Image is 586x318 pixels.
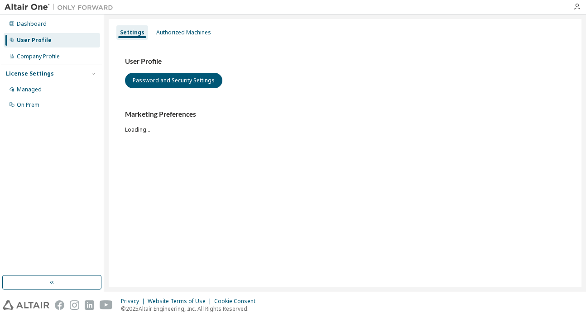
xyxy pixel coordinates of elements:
[214,298,261,305] div: Cookie Consent
[120,29,144,36] div: Settings
[121,298,148,305] div: Privacy
[125,57,565,66] h3: User Profile
[5,3,118,12] img: Altair One
[3,300,49,310] img: altair_logo.svg
[85,300,94,310] img: linkedin.svg
[125,110,565,119] h3: Marketing Preferences
[156,29,211,36] div: Authorized Machines
[125,110,565,133] div: Loading...
[6,70,54,77] div: License Settings
[125,73,222,88] button: Password and Security Settings
[100,300,113,310] img: youtube.svg
[17,86,42,93] div: Managed
[17,37,52,44] div: User Profile
[55,300,64,310] img: facebook.svg
[17,101,39,109] div: On Prem
[17,20,47,28] div: Dashboard
[70,300,79,310] img: instagram.svg
[17,53,60,60] div: Company Profile
[121,305,261,313] p: © 2025 Altair Engineering, Inc. All Rights Reserved.
[148,298,214,305] div: Website Terms of Use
